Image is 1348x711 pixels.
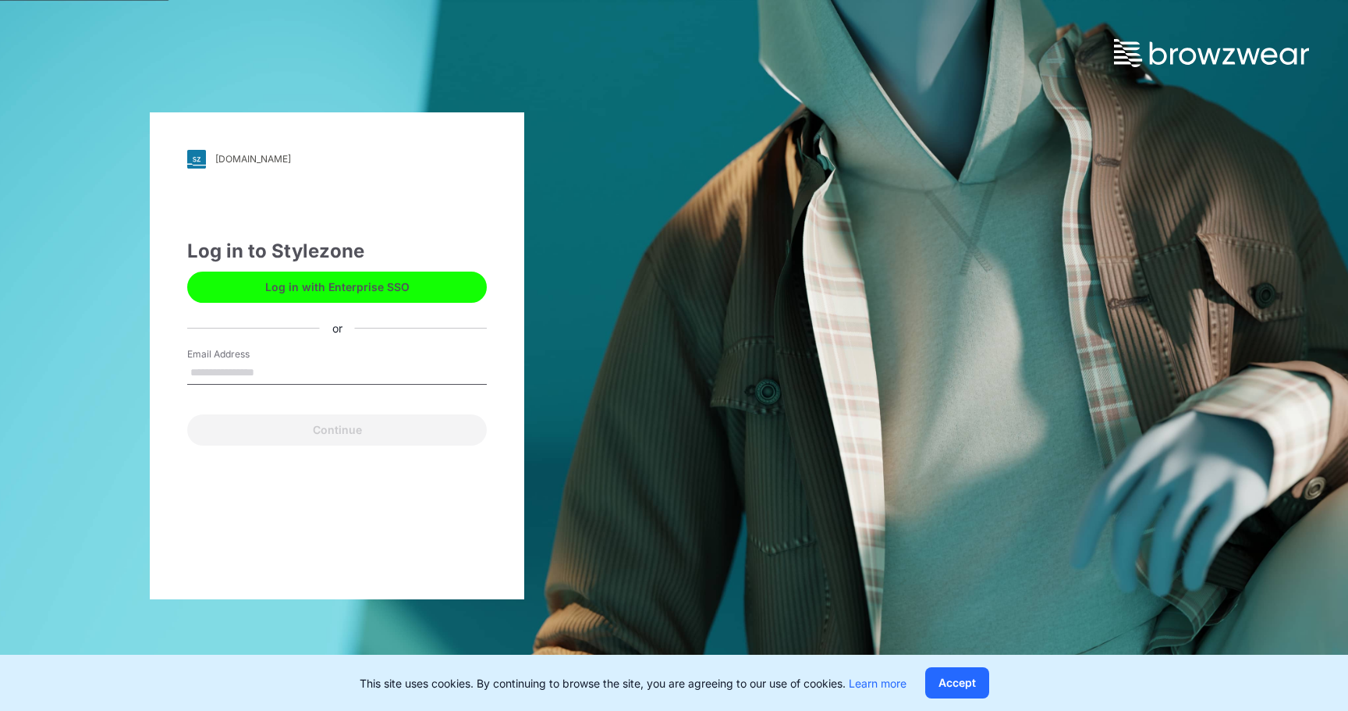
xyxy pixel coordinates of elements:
[925,667,989,699] button: Accept
[1114,39,1309,67] img: browzwear-logo.73288ffb.svg
[187,150,206,169] img: svg+xml;base64,PHN2ZyB3aWR0aD0iMjgiIGhlaWdodD0iMjgiIHZpZXdCb3g9IjAgMCAyOCAyOCIgZmlsbD0ibm9uZSIgeG...
[187,272,487,303] button: Log in with Enterprise SSO
[849,677,906,690] a: Learn more
[215,153,291,165] div: [DOMAIN_NAME]
[187,237,487,265] div: Log in to Stylezone
[187,347,296,361] label: Email Address
[187,150,487,169] a: [DOMAIN_NAME]
[320,320,355,336] div: or
[360,675,906,691] p: This site uses cookies. By continuing to browse the site, you are agreeing to our use of cookies.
